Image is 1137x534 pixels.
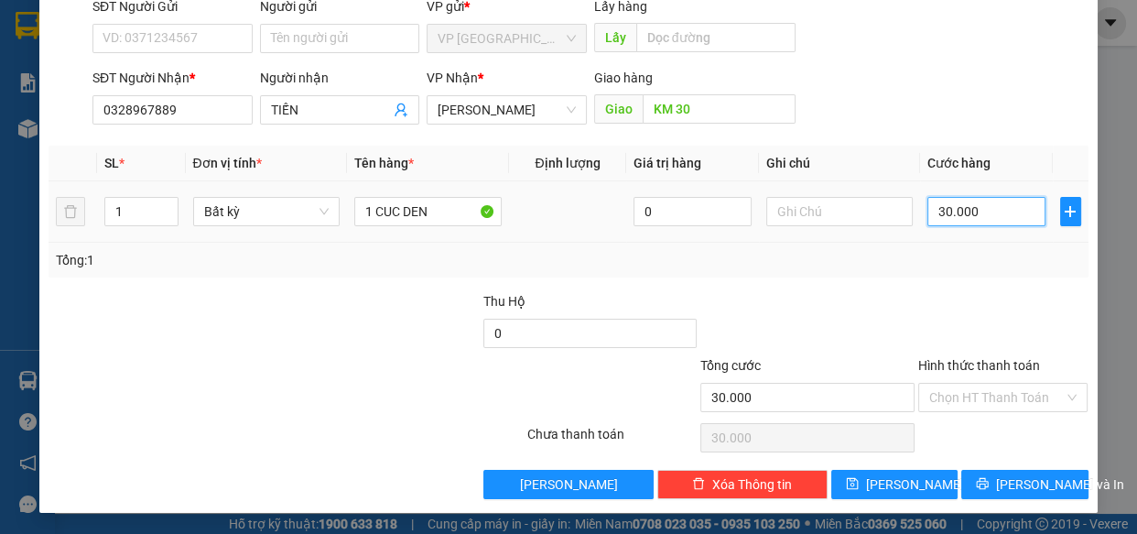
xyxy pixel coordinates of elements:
label: Hình thức thanh toán [918,358,1040,373]
button: save[PERSON_NAME] [831,470,958,499]
div: SĐT Người Nhận [92,68,253,88]
span: Giá trị hàng [633,156,701,170]
th: Ghi chú [759,146,921,181]
span: delete [692,477,705,492]
input: Ghi Chú [766,197,914,226]
button: deleteXóa Thông tin [657,470,828,499]
span: Increase Value [157,198,178,212]
span: [PERSON_NAME] [520,474,618,495]
span: Bất kỳ [204,198,330,225]
span: Tổng cước [700,358,761,373]
span: down [163,213,174,224]
input: Dọc đường [643,94,796,124]
span: Giao [594,94,643,124]
span: plus [1061,204,1080,219]
span: VP Phan Thiết [438,96,576,124]
span: Đơn vị tính [193,156,262,170]
span: VP Nhận [427,71,478,85]
div: Tổng: 1 [56,250,440,270]
button: printer[PERSON_NAME] và In [961,470,1088,499]
span: Thu Hộ [483,294,525,309]
span: save [846,477,859,492]
button: delete [56,197,85,226]
span: Tên hàng [354,156,414,170]
div: Chưa thanh toán [525,424,699,456]
button: plus [1060,197,1081,226]
span: Giao hàng [594,71,653,85]
div: Người nhận [260,68,420,88]
span: printer [976,477,989,492]
span: Decrease Value [157,212,178,225]
span: [PERSON_NAME] [866,474,964,495]
span: [PERSON_NAME] và In [996,474,1124,495]
span: user-add [394,103,408,117]
span: Định lượng [535,156,600,170]
span: VP Sài Gòn [438,25,576,52]
span: Xóa Thông tin [712,474,792,495]
input: 0 [633,197,752,226]
span: Cước hàng [927,156,991,170]
input: VD: Bàn, Ghế [354,197,502,226]
input: Dọc đường [636,23,796,52]
span: SL [104,156,119,170]
button: [PERSON_NAME] [483,470,654,499]
span: up [163,201,174,212]
span: Lấy [594,23,636,52]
